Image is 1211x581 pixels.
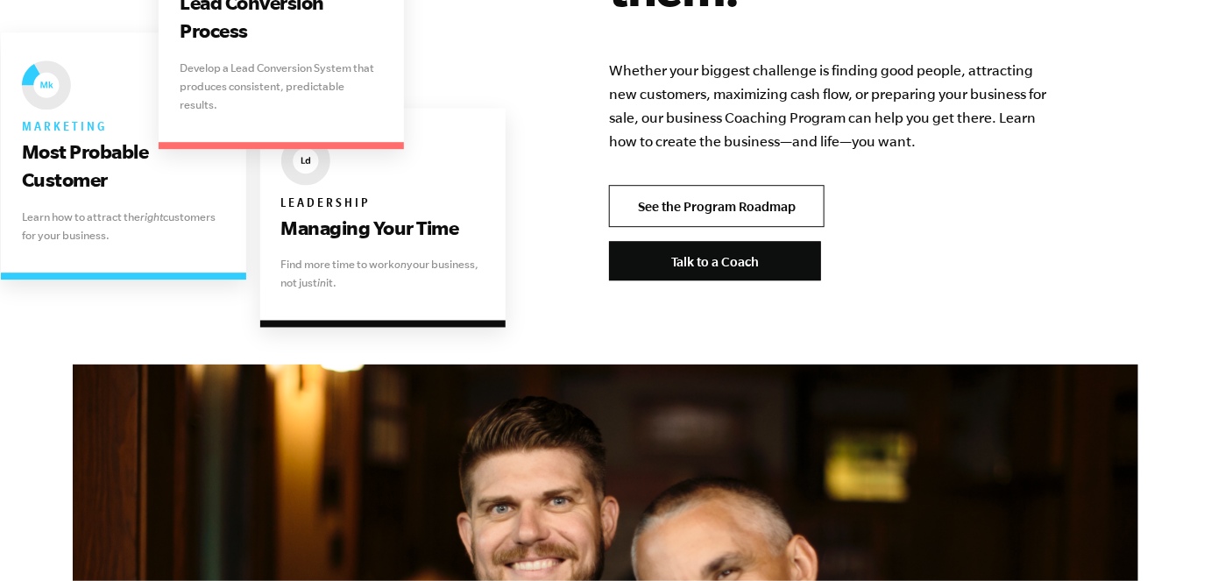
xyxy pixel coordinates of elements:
p: Whether your biggest challenge is finding good people, attracting new customers, maximizing cash ... [609,59,1051,153]
span: Talk to a Coach [671,254,759,269]
img: EMyth The Seven Essential Systems: Marketing [22,60,71,110]
p: Learn how to attract the customers for your business. [22,208,225,244]
h3: Most Probable Customer [22,138,225,194]
a: Talk to a Coach [609,241,821,280]
i: in [318,276,327,289]
iframe: Chat Widget [820,456,1211,581]
p: Find more time to work your business, not just it. [281,255,485,292]
h6: Marketing [22,117,225,138]
a: See the Program Roadmap [609,185,825,227]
